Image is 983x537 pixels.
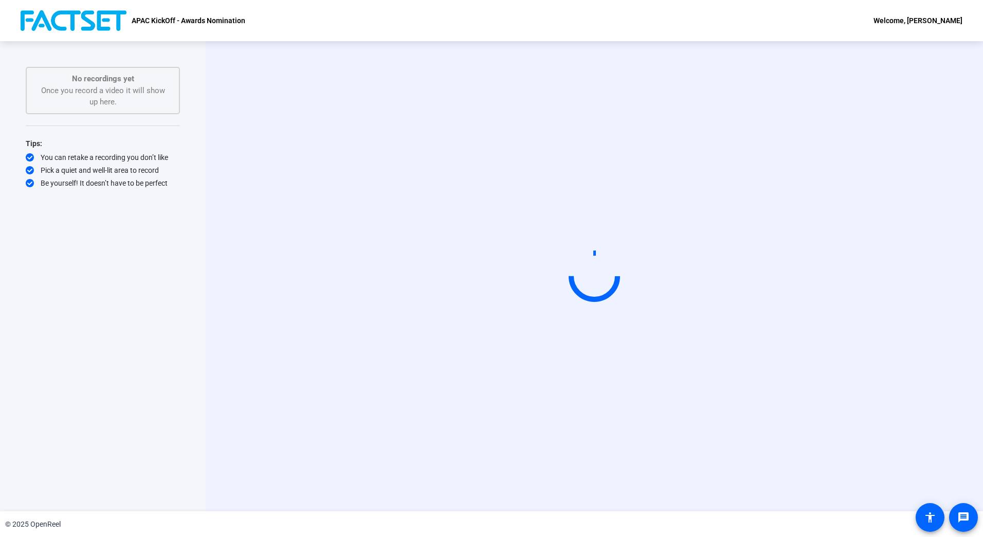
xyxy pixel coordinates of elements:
mat-icon: accessibility [924,511,936,524]
p: No recordings yet [37,73,169,85]
div: Once you record a video it will show up here. [37,73,169,108]
div: Welcome, [PERSON_NAME] [873,14,962,27]
div: Pick a quiet and well-lit area to record [26,165,180,175]
div: © 2025 OpenReel [5,519,61,530]
div: You can retake a recording you don’t like [26,152,180,163]
div: Be yourself! It doesn’t have to be perfect [26,178,180,188]
img: OpenReel logo [21,10,126,31]
p: APAC KickOff - Awards Nomination [132,14,245,27]
mat-icon: message [957,511,970,524]
div: Tips: [26,137,180,150]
